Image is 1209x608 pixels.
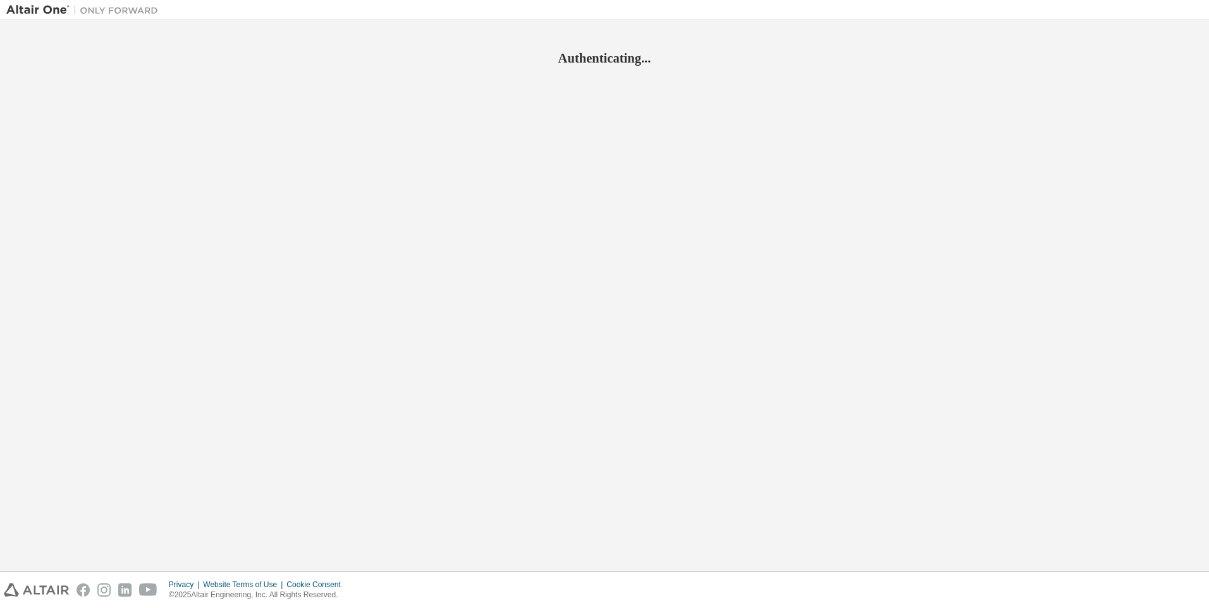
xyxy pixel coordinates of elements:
[6,4,164,16] img: Altair One
[97,583,111,597] img: instagram.svg
[6,50,1203,66] h2: Authenticating...
[203,580,286,590] div: Website Terms of Use
[118,583,132,597] img: linkedin.svg
[286,580,348,590] div: Cookie Consent
[169,590,348,600] p: © 2025 Altair Engineering, Inc. All Rights Reserved.
[169,580,203,590] div: Privacy
[4,583,69,597] img: altair_logo.svg
[139,583,157,597] img: youtube.svg
[77,583,90,597] img: facebook.svg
